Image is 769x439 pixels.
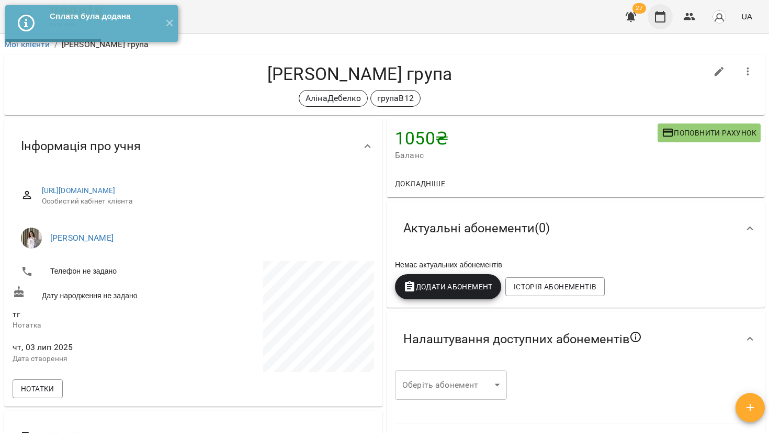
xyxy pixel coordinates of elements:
[42,186,116,195] a: [URL][DOMAIN_NAME]
[50,10,157,22] div: Сплата була додана
[21,382,54,395] span: Нотатки
[658,123,761,142] button: Поповнити рахунок
[21,228,42,249] img: Дебелко Аліна
[10,284,194,303] div: Дату народження не задано
[387,201,765,255] div: Актуальні абонементи(0)
[50,233,114,243] a: [PERSON_NAME]
[13,341,191,354] span: чт, 03 лип 2025
[505,277,605,296] button: Історія абонементів
[393,257,759,272] div: Немає актуальних абонементів
[514,280,596,293] span: Історія абонементів
[395,370,507,400] div: ​
[395,128,658,149] h4: 1050 ₴
[395,274,501,299] button: Додати Абонемент
[13,354,191,364] p: Дата створення
[629,331,642,343] svg: Якщо не обрано жодного, клієнт зможе побачити всі публічні абонементи
[632,3,646,14] span: 27
[741,11,752,22] span: UA
[403,331,642,347] span: Налаштування доступних абонементів
[403,280,493,293] span: Додати Абонемент
[306,92,361,105] p: АлінаДебелко
[13,320,191,331] p: Нотатка
[13,379,63,398] button: Нотатки
[370,90,421,107] div: групаВ12
[21,138,141,154] span: Інформація про учня
[395,177,445,190] span: Докладніше
[13,261,191,282] li: Телефон не задано
[403,220,550,237] span: Актуальні абонементи ( 0 )
[299,90,368,107] div: АлінаДебелко
[395,149,658,162] span: Баланс
[662,127,756,139] span: Поповнити рахунок
[391,174,449,193] button: Докладніше
[42,196,366,207] span: Особистий кабінет клієнта
[13,309,20,319] span: тг
[13,63,707,85] h4: [PERSON_NAME] група
[712,9,727,24] img: avatar_s.png
[737,7,756,26] button: UA
[4,119,382,173] div: Інформація про учня
[4,38,765,51] nav: breadcrumb
[387,312,765,366] div: Налаштування доступних абонементів
[377,92,414,105] p: групаВ12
